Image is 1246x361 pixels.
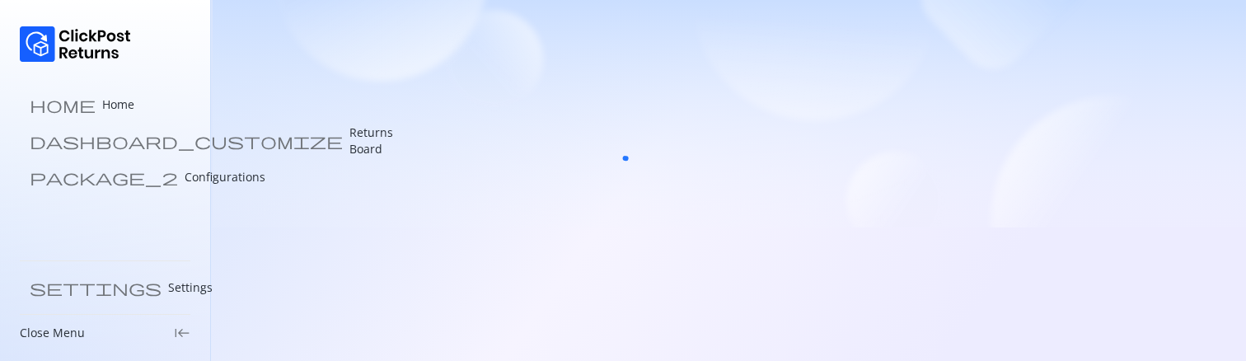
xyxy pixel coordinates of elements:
span: settings [30,279,162,296]
p: Home [102,96,134,113]
img: Logo [20,26,131,62]
a: home Home [20,88,190,121]
p: Settings [168,279,213,296]
span: dashboard_customize [30,133,343,149]
p: Close Menu [20,325,85,341]
span: home [30,96,96,113]
span: keyboard_tab_rtl [174,325,190,341]
span: package_2 [30,169,178,185]
a: settings Settings [20,271,190,304]
a: package_2 Configurations [20,161,190,194]
p: Configurations [185,169,265,185]
a: dashboard_customize Returns Board [20,124,190,157]
div: Close Menukeyboard_tab_rtl [20,325,190,341]
p: Returns Board [349,124,393,157]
